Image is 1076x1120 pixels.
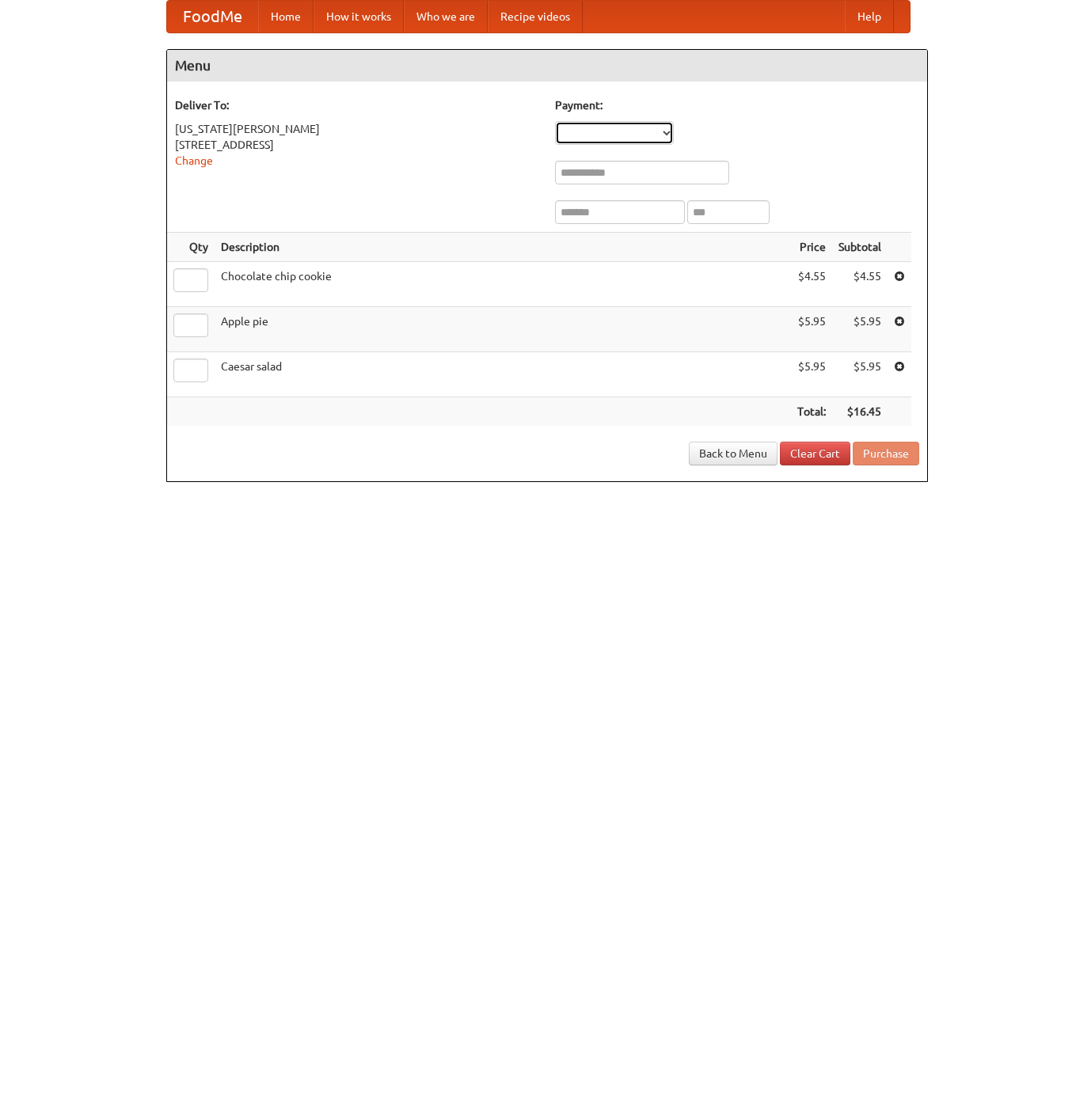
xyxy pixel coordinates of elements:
a: FoodMe [167,1,258,32]
td: $4.55 [791,262,832,307]
td: Chocolate chip cookie [215,262,791,307]
div: [US_STATE][PERSON_NAME] [175,121,539,137]
h5: Deliver To: [175,97,539,113]
th: Subtotal [832,233,888,262]
a: Who we are [404,1,488,32]
td: $5.95 [832,307,888,352]
th: Qty [167,233,215,262]
td: Apple pie [215,307,791,352]
h4: Menu [167,50,927,82]
th: Price [791,233,832,262]
a: How it works [314,1,404,32]
td: Caesar salad [215,352,791,397]
th: Description [215,233,791,262]
th: Total: [791,397,832,427]
div: [STREET_ADDRESS] [175,137,539,153]
a: Help [845,1,894,32]
h5: Payment: [555,97,919,113]
td: $4.55 [832,262,888,307]
a: Home [258,1,314,32]
td: $5.95 [832,352,888,397]
td: $5.95 [791,352,832,397]
th: $16.45 [832,397,888,427]
a: Clear Cart [780,442,850,465]
a: Recipe videos [488,1,583,32]
a: Change [175,154,213,167]
a: Back to Menu [689,442,778,465]
td: $5.95 [791,307,832,352]
button: Purchase [853,442,919,465]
